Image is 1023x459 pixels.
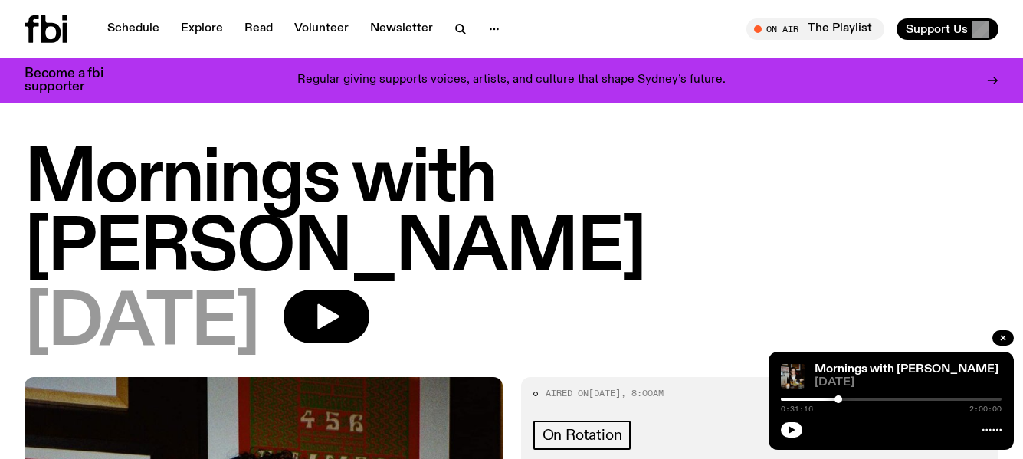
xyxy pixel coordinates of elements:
[546,387,589,399] span: Aired on
[746,18,884,40] button: On AirThe Playlist
[969,405,1002,413] span: 2:00:00
[361,18,442,40] a: Newsletter
[781,405,813,413] span: 0:31:16
[621,387,664,399] span: , 8:00am
[285,18,358,40] a: Volunteer
[235,18,282,40] a: Read
[543,427,622,444] span: On Rotation
[815,377,1002,389] span: [DATE]
[98,18,169,40] a: Schedule
[25,146,998,284] h1: Mornings with [PERSON_NAME]
[906,22,968,36] span: Support Us
[297,74,726,87] p: Regular giving supports voices, artists, and culture that shape Sydney’s future.
[25,290,259,359] span: [DATE]
[815,363,998,375] a: Mornings with [PERSON_NAME]
[25,67,123,93] h3: Become a fbi supporter
[533,421,631,450] a: On Rotation
[589,387,621,399] span: [DATE]
[172,18,232,40] a: Explore
[781,364,805,389] img: Sam blankly stares at the camera, brightly lit by a camera flash wearing a hat collared shirt and...
[897,18,998,40] button: Support Us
